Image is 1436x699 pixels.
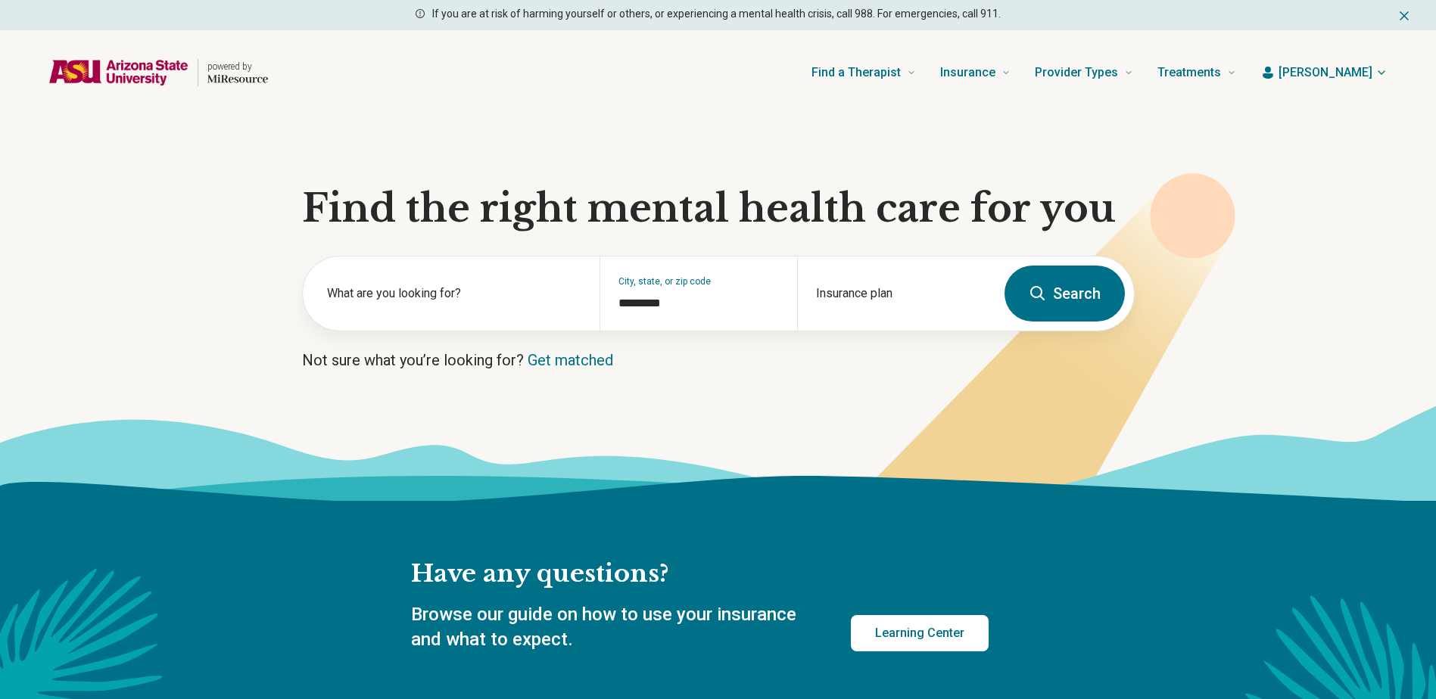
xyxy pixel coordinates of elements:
a: Learning Center [851,615,989,651]
a: Provider Types [1035,42,1133,103]
a: Insurance [940,42,1011,103]
p: powered by [207,61,268,73]
span: Treatments [1157,62,1221,83]
span: [PERSON_NAME] [1279,64,1372,82]
span: Insurance [940,62,995,83]
span: Find a Therapist [811,62,901,83]
button: Dismiss [1397,6,1412,24]
button: [PERSON_NAME] [1260,64,1388,82]
p: If you are at risk of harming yourself or others, or experiencing a mental health crisis, call 98... [432,6,1001,22]
p: Browse our guide on how to use your insurance and what to expect. [411,602,815,653]
h1: Find the right mental health care for you [302,186,1135,231]
label: What are you looking for? [327,284,581,303]
a: Home page [48,48,268,97]
h2: Have any questions? [411,558,989,590]
p: Not sure what you’re looking for? [302,349,1135,371]
a: Get matched [528,351,613,369]
a: Find a Therapist [811,42,916,103]
a: Treatments [1157,42,1236,103]
button: Search [1005,266,1125,322]
span: Provider Types [1035,62,1118,83]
